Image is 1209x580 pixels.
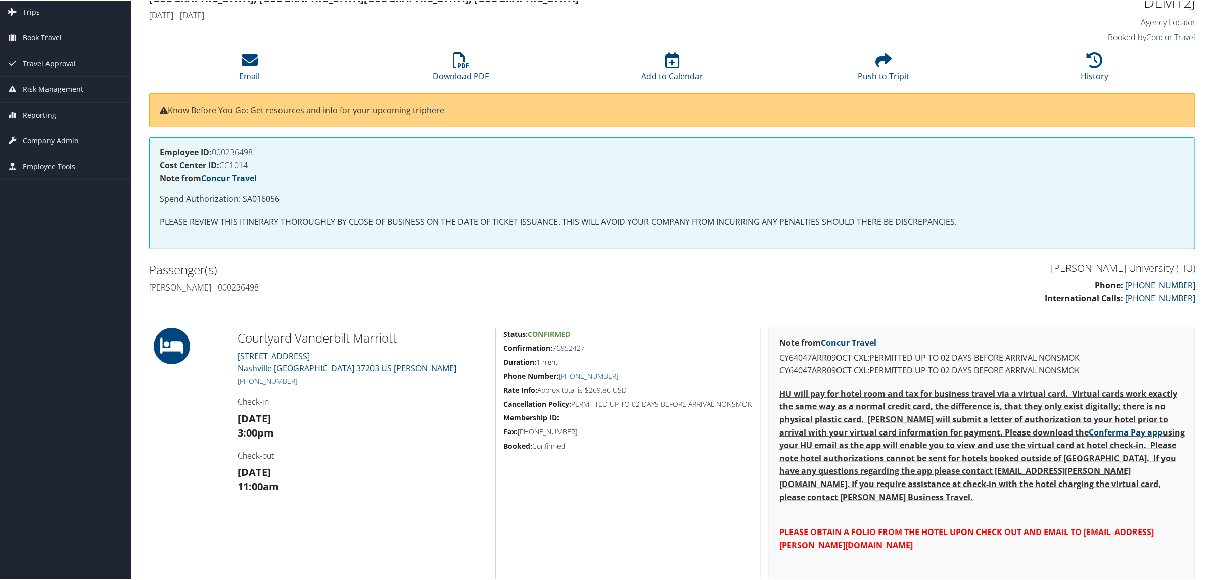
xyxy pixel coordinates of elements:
h4: Booked by [945,31,1195,42]
a: Email [240,57,260,81]
span: Travel Approval [23,50,76,75]
a: History [1081,57,1109,81]
span: Book Travel [23,24,62,50]
a: Concur Travel [1146,31,1195,42]
strong: Note from [160,172,257,183]
span: PLEASE OBTAIN A FOLIO FROM THE HOTEL UPON CHECK OUT AND EMAIL TO [EMAIL_ADDRESS][PERSON_NAME][DOM... [779,525,1154,550]
h5: Confirmed [503,440,753,450]
span: Confirmed [528,328,570,338]
strong: Booked: [503,440,532,450]
h4: 000236498 [160,147,1185,155]
a: here [427,104,444,115]
a: [PHONE_NUMBER] [559,370,618,380]
strong: Phone: [1095,279,1123,290]
h5: Approx total is $269.86 USD [503,384,753,394]
strong: Status: [503,328,528,338]
h4: CC1014 [160,160,1185,168]
h2: Courtyard Vanderbilt Marriott [238,328,488,346]
a: Download PDF [433,57,489,81]
h5: 1 night [503,356,753,366]
span: Risk Management [23,76,83,101]
h4: [PERSON_NAME] - 000236498 [149,281,665,292]
a: Add to Calendar [641,57,703,81]
strong: 3:00pm [238,425,274,439]
strong: International Calls: [1045,292,1123,303]
h3: [PERSON_NAME] University (HU) [680,260,1195,274]
strong: Note from [779,336,876,347]
strong: Confirmation: [503,342,552,352]
strong: Rate Info: [503,384,537,394]
strong: Fax: [503,426,518,436]
p: Spend Authorization: SA016056 [160,191,1185,205]
strong: [DATE] [238,411,271,424]
h4: Check-in [238,395,488,406]
span: Employee Tools [23,153,75,178]
h4: Agency Locator [945,16,1195,27]
strong: HU will pay for hotel room and tax for business travel via a virtual card. Virtual cards work exa... [779,387,1185,502]
p: CY64047ARR09OCT CXL:PERMITTED UP TO 02 DAYS BEFORE ARRIVAL NONSMOK CY64047ARR09OCT CXL:PERMITTED ... [779,351,1185,376]
strong: 11:00am [238,478,279,492]
strong: Employee ID: [160,146,212,157]
p: PLEASE REVIEW THIS ITINERARY THOROUGHLY BY CLOSE OF BUSINESS ON THE DATE OF TICKET ISSUANCE. THIS... [160,215,1185,228]
h2: Passenger(s) [149,260,665,277]
h4: [DATE] - [DATE] [149,9,930,20]
strong: Phone Number: [503,370,559,380]
a: [PHONE_NUMBER] [1125,279,1195,290]
h4: Check-out [238,449,488,460]
strong: Cancellation Policy: [503,398,571,408]
span: Reporting [23,102,56,127]
a: Concur Travel [201,172,257,183]
a: Concur Travel [821,336,876,347]
span: Company Admin [23,127,79,153]
strong: [DATE] [238,464,271,478]
a: Push to Tripit [858,57,909,81]
a: [STREET_ADDRESS]Nashville [GEOGRAPHIC_DATA] 37203 US [PERSON_NAME] [238,350,456,373]
h5: 76952427 [503,342,753,352]
h5: PERMITTED UP TO 02 DAYS BEFORE ARRIVAL NONSMOK [503,398,753,408]
strong: Duration: [503,356,536,366]
h5: [PHONE_NUMBER] [503,426,753,436]
strong: Cost Center ID: [160,159,219,170]
strong: Membership ID: [503,412,559,421]
a: Conferma Pay app [1089,426,1162,437]
p: Know Before You Go: Get resources and info for your upcoming trip [160,103,1185,116]
a: [PHONE_NUMBER] [1125,292,1195,303]
a: [PHONE_NUMBER] [238,375,297,385]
